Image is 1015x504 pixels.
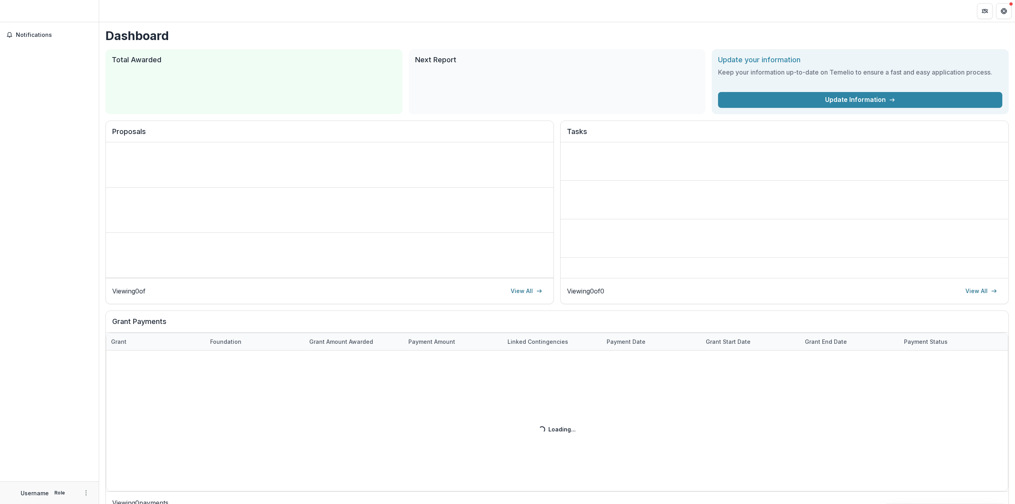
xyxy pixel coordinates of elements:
[16,32,92,38] span: Notifications
[112,127,547,142] h2: Proposals
[506,285,547,297] a: View All
[961,285,1002,297] a: View All
[112,56,396,64] h2: Total Awarded
[567,127,1002,142] h2: Tasks
[112,317,1002,332] h2: Grant Payments
[977,3,993,19] button: Partners
[718,92,1002,108] a: Update Information
[415,56,699,64] h2: Next Report
[81,488,91,498] button: More
[718,56,1002,64] h2: Update your information
[112,286,146,296] p: Viewing 0 of
[105,29,1009,43] h1: Dashboard
[3,29,96,41] button: Notifications
[567,286,604,296] p: Viewing 0 of 0
[996,3,1012,19] button: Get Help
[718,67,1002,77] h3: Keep your information up-to-date on Temelio to ensure a fast and easy application process.
[52,489,67,496] p: Role
[21,489,49,497] p: Username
